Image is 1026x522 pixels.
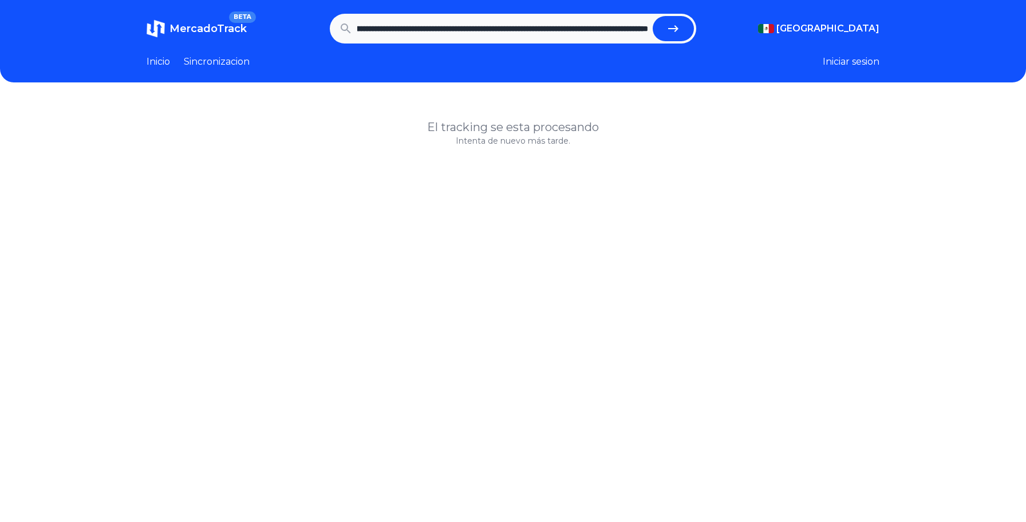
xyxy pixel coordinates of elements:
[147,55,170,69] a: Inicio
[147,19,165,38] img: MercadoTrack
[169,22,247,35] span: MercadoTrack
[229,11,256,23] span: BETA
[147,135,879,147] p: Intenta de nuevo más tarde.
[184,55,250,69] a: Sincronizacion
[776,22,879,35] span: [GEOGRAPHIC_DATA]
[147,119,879,135] h1: El tracking se esta procesando
[758,22,879,35] button: [GEOGRAPHIC_DATA]
[147,19,247,38] a: MercadoTrackBETA
[823,55,879,69] button: Iniciar sesion
[758,24,774,33] img: Mexico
